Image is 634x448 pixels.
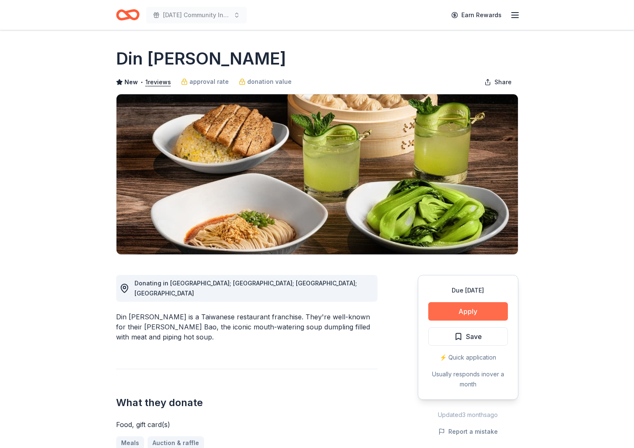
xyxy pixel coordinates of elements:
[418,410,518,420] div: Updated 3 months ago
[145,77,171,87] button: 1reviews
[135,280,357,297] span: Donating in [GEOGRAPHIC_DATA]; [GEOGRAPHIC_DATA]; [GEOGRAPHIC_DATA]; [GEOGRAPHIC_DATA]
[124,77,138,87] span: New
[116,396,378,409] h2: What they donate
[478,74,518,91] button: Share
[163,10,230,20] span: [DATE] Community Initiative Silent Auction Event
[494,77,512,87] span: Share
[428,285,508,295] div: Due [DATE]
[140,79,143,85] span: •
[446,8,507,23] a: Earn Rewards
[428,327,508,346] button: Save
[428,369,508,389] div: Usually responds in over a month
[116,94,518,254] img: Image for Din Tai Fung
[146,7,247,23] button: [DATE] Community Initiative Silent Auction Event
[116,5,140,25] a: Home
[181,77,229,87] a: approval rate
[116,420,378,430] div: Food, gift card(s)
[189,77,229,87] span: approval rate
[428,352,508,363] div: ⚡️ Quick application
[247,77,292,87] span: donation value
[239,77,292,87] a: donation value
[428,302,508,321] button: Apply
[438,427,498,437] button: Report a mistake
[466,331,482,342] span: Save
[116,47,286,70] h1: Din [PERSON_NAME]
[116,312,378,342] div: Din [PERSON_NAME] is a Taiwanese restaurant franchise. They're well-known for their [PERSON_NAME]...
